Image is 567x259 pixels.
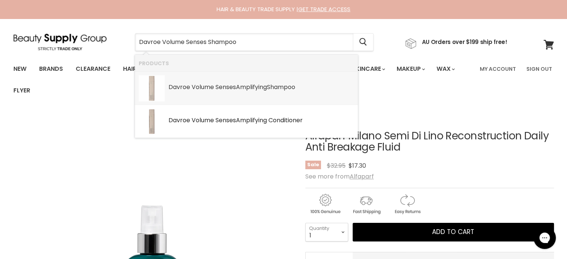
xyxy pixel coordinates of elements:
[215,83,236,91] b: Senses
[305,161,321,169] span: Sale
[168,84,354,92] div: Amplifying
[327,161,346,170] span: $32.95
[4,6,563,13] div: HAIR & BEAUTY TRADE SUPPLY |
[8,58,475,101] ul: Main menu
[135,33,374,51] form: Product
[475,61,520,77] a: My Account
[530,224,560,252] iframe: Gorgias live chat messenger
[192,116,214,124] b: Volume
[192,83,214,91] b: Volume
[8,61,32,77] a: New
[522,61,557,77] a: Sign Out
[431,61,459,77] a: Wax
[168,117,354,125] div: Amplifying Conditioner
[135,55,358,72] li: Products
[215,116,236,124] b: Senses
[4,58,563,101] nav: Main
[305,172,374,181] span: See more from
[346,193,386,215] img: shipping.gif
[391,61,429,77] a: Makeup
[305,130,554,154] h1: Alfaparf Milano Semi Di Lino Reconstruction Daily Anti Breakage Fluid
[34,61,69,77] a: Brands
[135,72,358,105] li: Products: Davroe Volume Senses Amplifying Shampoo
[117,61,161,77] a: Haircare
[135,105,358,138] li: Products: Davroe Volume Senses Amplifying Conditioner
[139,108,165,135] img: Davroe_VolumeSensesConditioner_200x.jpg
[350,172,374,181] a: Alfaparf
[387,193,427,215] img: returns.gif
[353,223,554,241] button: Add to cart
[168,83,190,91] b: Davroe
[346,61,390,77] a: Skincare
[432,227,474,236] span: Add to cart
[135,34,353,51] input: Search
[353,34,373,51] button: Search
[305,193,345,215] img: genuine.gif
[305,223,348,241] select: Quantity
[168,116,190,124] b: Davroe
[349,161,366,170] span: $17.30
[298,5,350,13] a: GET TRADE ACCESS
[70,61,116,77] a: Clearance
[139,75,165,101] img: Davroe_VolumeSensesShampoo_200x.jpg
[267,83,295,91] b: Shampoo
[8,83,36,98] a: Flyer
